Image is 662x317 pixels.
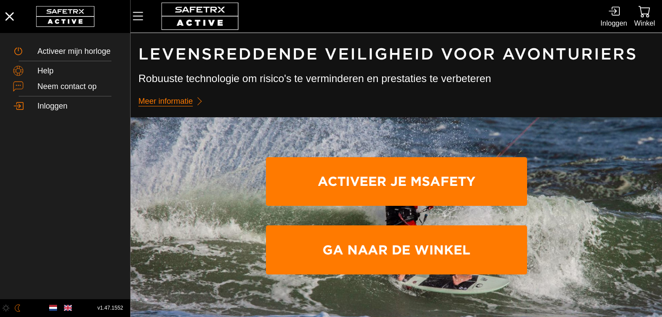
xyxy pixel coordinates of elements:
div: Inloggen [601,17,627,29]
div: Help [37,66,117,76]
a: Ga naar de winkel [266,225,527,274]
img: en.svg [64,304,72,312]
div: Inloggen [37,102,117,111]
img: ContactUs.svg [13,81,24,92]
span: v1.47.1552 [97,304,123,313]
button: Menu [131,7,152,25]
button: English [60,300,75,315]
h1: Levensreddende veiligheid voor avonturiers [138,44,654,64]
span: Ga naar de winkel [273,227,520,273]
div: Neem contact op [37,82,117,92]
img: nl.svg [49,304,57,312]
img: Help.svg [13,66,24,76]
div: Activeer mijn horloge [37,47,117,56]
span: Meer informatie [138,95,193,108]
a: Meer informatie [138,93,208,110]
h3: Robuuste technologie om risico's te verminderen en prestaties te verbeteren [138,71,654,86]
img: ModeDark.svg [14,304,21,312]
div: Winkel [634,17,655,29]
img: ModeLight.svg [2,304,10,312]
button: v1.47.1552 [92,301,128,315]
button: Dutch [46,300,60,315]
